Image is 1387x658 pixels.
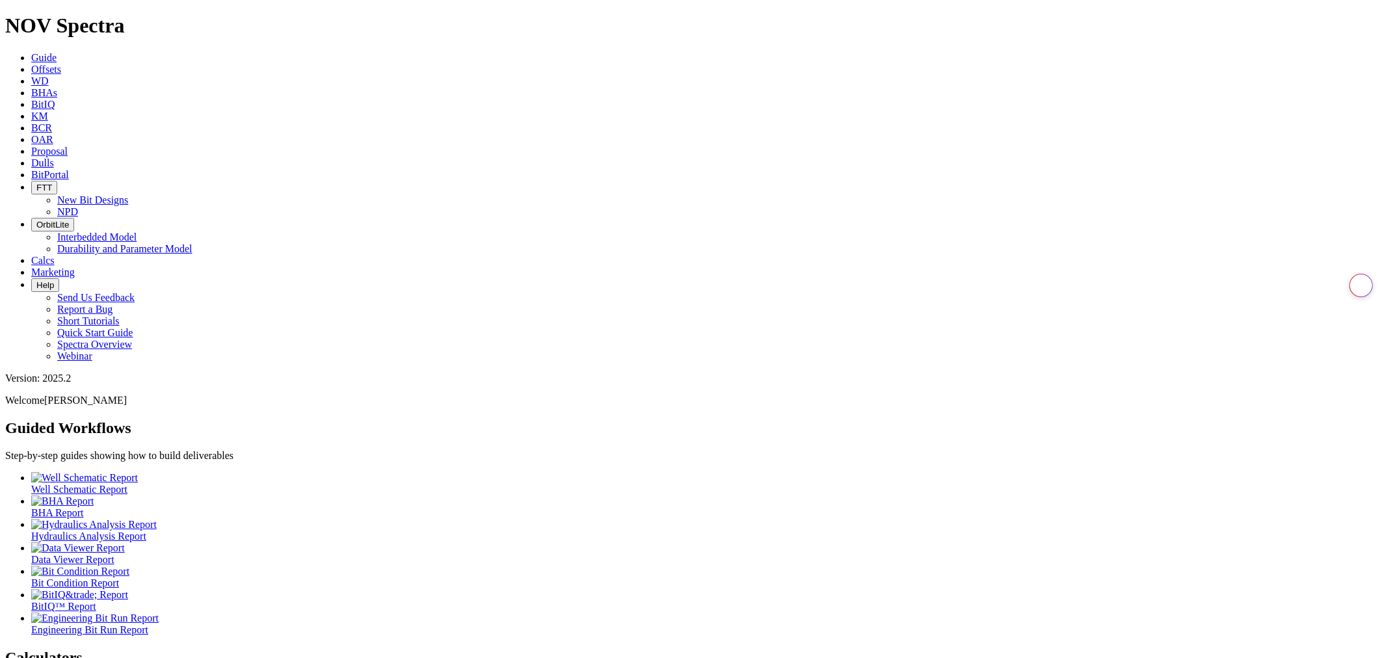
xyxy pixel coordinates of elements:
a: Durability and Parameter Model [57,243,192,254]
a: OAR [31,134,53,145]
span: Well Schematic Report [31,484,127,495]
a: Offsets [31,64,61,75]
a: KM [31,111,48,122]
button: Help [31,278,59,292]
a: BitIQ&trade; Report BitIQ™ Report [31,589,1382,612]
a: Quick Start Guide [57,327,133,338]
a: Marketing [31,267,75,278]
a: Proposal [31,146,68,157]
span: FTT [36,183,52,192]
a: Calcs [31,255,55,266]
a: BHAs [31,87,57,98]
a: Data Viewer Report Data Viewer Report [31,542,1382,565]
h2: Guided Workflows [5,419,1382,437]
img: Hydraulics Analysis Report [31,519,157,531]
a: Dulls [31,157,54,168]
span: BitIQ™ Report [31,601,96,612]
a: WD [31,75,49,86]
img: Bit Condition Report [31,566,129,577]
a: Interbedded Model [57,231,137,243]
a: Hydraulics Analysis Report Hydraulics Analysis Report [31,519,1382,542]
a: Report a Bug [57,304,112,315]
a: NPD [57,206,78,217]
a: BHA Report BHA Report [31,495,1382,518]
a: BCR [31,122,52,133]
span: Data Viewer Report [31,554,114,565]
a: Guide [31,52,57,63]
p: Welcome [5,395,1382,406]
a: BitIQ [31,99,55,110]
p: Step-by-step guides showing how to build deliverables [5,450,1382,462]
a: BitPortal [31,169,69,180]
a: Engineering Bit Run Report Engineering Bit Run Report [31,612,1382,635]
a: Webinar [57,350,92,362]
a: Bit Condition Report Bit Condition Report [31,566,1382,588]
span: Engineering Bit Run Report [31,624,148,635]
a: Short Tutorials [57,315,120,326]
img: BHA Report [31,495,94,507]
img: Data Viewer Report [31,542,125,554]
span: Bit Condition Report [31,577,119,588]
span: Hydraulics Analysis Report [31,531,146,542]
a: New Bit Designs [57,194,128,205]
button: OrbitLite [31,218,74,231]
a: Well Schematic Report Well Schematic Report [31,472,1382,495]
span: [PERSON_NAME] [44,395,127,406]
img: Engineering Bit Run Report [31,612,159,624]
a: Send Us Feedback [57,292,135,303]
h1: NOV Spectra [5,14,1382,38]
span: BHA Report [31,507,83,518]
span: OrbitLite [36,220,69,230]
a: Spectra Overview [57,339,132,350]
span: Help [36,280,54,290]
button: FTT [31,181,57,194]
img: BitIQ&trade; Report [31,589,128,601]
img: Well Schematic Report [31,472,138,484]
div: Version: 2025.2 [5,373,1382,384]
